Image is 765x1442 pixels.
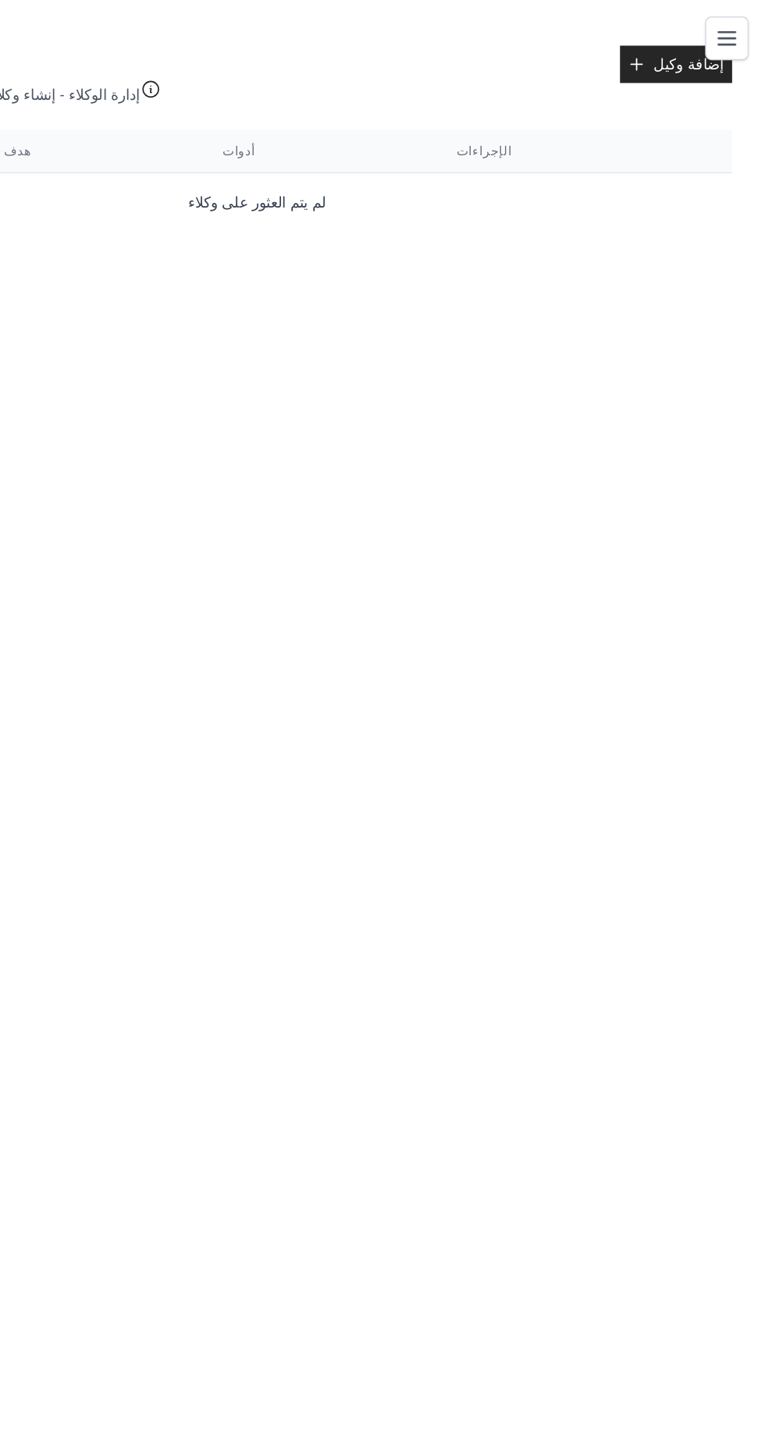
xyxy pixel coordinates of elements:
font: الوكلاء [25,37,64,54]
font: الإجراءات [533,108,575,119]
font: لم يتم العثور على وكلاء [331,146,435,158]
button: تبديل التنقل [720,12,753,45]
a: إضافة وكيل [656,34,740,62]
font: أدوات [357,108,381,119]
font: دور [44,108,59,119]
font: إضافة وكيل [681,42,734,55]
font: إدارة الوكلاء - إنشاء وكلاء وتكوينهم لأتمتة المهام وسير العمل [25,65,295,77]
font: هدف [193,108,213,119]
